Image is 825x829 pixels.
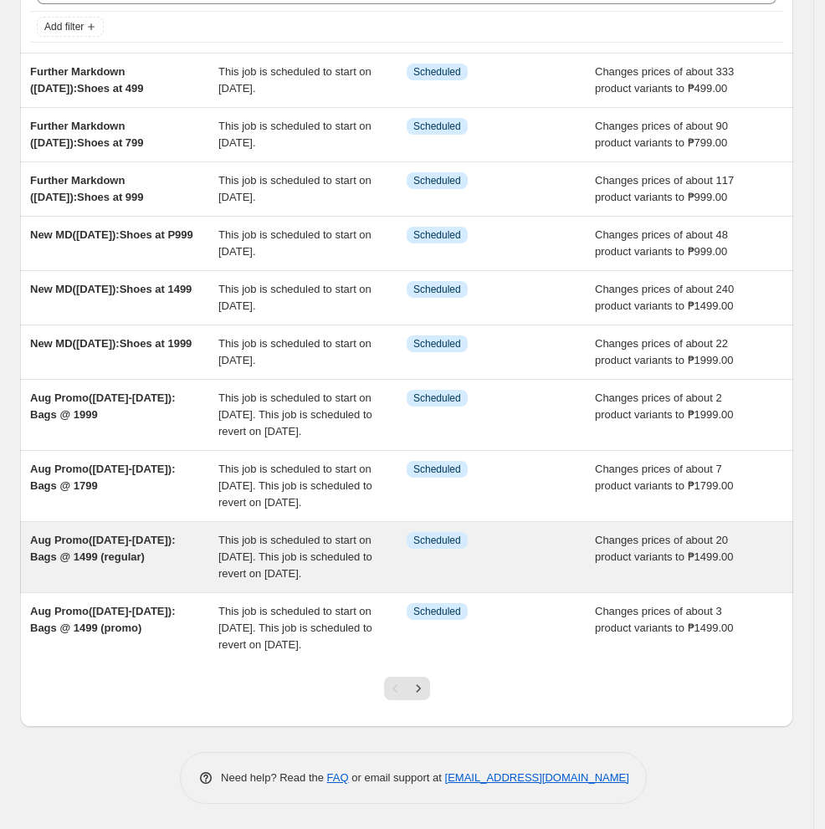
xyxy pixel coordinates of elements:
[595,463,734,492] span: Changes prices of about 7 product variants to ₱1799.00
[218,65,372,95] span: This job is scheduled to start on [DATE].
[413,391,461,405] span: Scheduled
[218,337,372,366] span: This job is scheduled to start on [DATE].
[595,120,728,149] span: Changes prices of about 90 product variants to ₱799.00
[218,605,372,651] span: This job is scheduled to start on [DATE]. This job is scheduled to revert on [DATE].
[37,17,104,37] button: Add filter
[407,677,430,700] button: Next
[30,283,192,295] span: New MD([DATE]):Shoes at 1499
[30,174,144,203] span: Further Markdown ([DATE]):Shoes at 999
[349,771,445,784] span: or email support at
[30,605,176,634] span: Aug Promo([DATE]-[DATE]): Bags @ 1499 (promo)
[413,605,461,618] span: Scheduled
[413,174,461,187] span: Scheduled
[413,463,461,476] span: Scheduled
[218,391,372,438] span: This job is scheduled to start on [DATE]. This job is scheduled to revert on [DATE].
[413,228,461,242] span: Scheduled
[413,65,461,79] span: Scheduled
[595,65,734,95] span: Changes prices of about 333 product variants to ₱499.00
[595,337,734,366] span: Changes prices of about 22 product variants to ₱1999.00
[30,120,144,149] span: Further Markdown ([DATE]):Shoes at 799
[30,463,176,492] span: Aug Promo([DATE]-[DATE]): Bags @ 1799
[218,174,372,203] span: This job is scheduled to start on [DATE].
[595,391,734,421] span: Changes prices of about 2 product variants to ₱1999.00
[413,283,461,296] span: Scheduled
[218,534,372,580] span: This job is scheduled to start on [DATE]. This job is scheduled to revert on [DATE].
[413,534,461,547] span: Scheduled
[595,283,734,312] span: Changes prices of about 240 product variants to ₱1499.00
[595,605,734,634] span: Changes prices of about 3 product variants to ₱1499.00
[30,65,144,95] span: Further Markdown ([DATE]):Shoes at 499
[413,337,461,351] span: Scheduled
[218,120,372,149] span: This job is scheduled to start on [DATE].
[595,228,728,258] span: Changes prices of about 48 product variants to ₱999.00
[218,228,372,258] span: This job is scheduled to start on [DATE].
[44,20,84,33] span: Add filter
[218,283,372,312] span: This job is scheduled to start on [DATE].
[30,391,176,421] span: Aug Promo([DATE]-[DATE]): Bags @ 1999
[30,337,192,350] span: New MD([DATE]):Shoes at 1999
[30,228,193,241] span: New MD([DATE]):Shoes at P999
[327,771,349,784] a: FAQ
[218,463,372,509] span: This job is scheduled to start on [DATE]. This job is scheduled to revert on [DATE].
[30,534,176,563] span: Aug Promo([DATE]-[DATE]): Bags @ 1499 (regular)
[221,771,327,784] span: Need help? Read the
[595,534,734,563] span: Changes prices of about 20 product variants to ₱1499.00
[595,174,734,203] span: Changes prices of about 117 product variants to ₱999.00
[445,771,629,784] a: [EMAIL_ADDRESS][DOMAIN_NAME]
[384,677,430,700] nav: Pagination
[413,120,461,133] span: Scheduled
